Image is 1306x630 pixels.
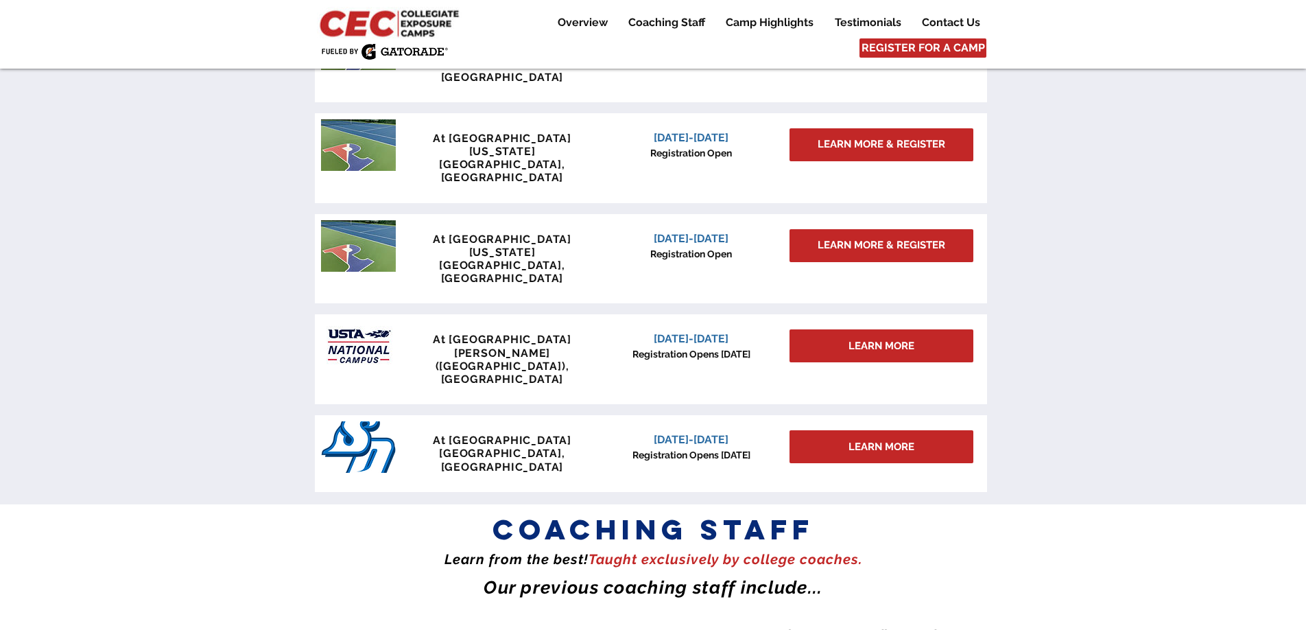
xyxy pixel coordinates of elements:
span: Registration Open [650,148,732,159]
a: LEARN MORE & REGISTER [789,229,973,262]
div: LEARN MORE [789,329,973,362]
a: REGISTER FOR A CAMP [859,38,986,58]
span: [GEOGRAPHIC_DATA], [GEOGRAPHIC_DATA] [439,57,565,83]
span: Registration Open [650,248,732,259]
span: LEARN MORE & REGISTER [818,137,945,152]
span: [GEOGRAPHIC_DATA], [GEOGRAPHIC_DATA] [439,447,565,473]
div: LEARN MORE [789,430,973,463]
img: CEC Logo Primary_edited.jpg [317,7,465,38]
p: Contact Us [915,14,987,31]
img: Fueled by Gatorade.png [321,43,448,60]
span: Registration Opens [DATE] [632,349,750,360]
p: Coaching Staff [621,14,712,31]
span: [PERSON_NAME] ([GEOGRAPHIC_DATA]), [GEOGRAPHIC_DATA] [436,347,569,386]
span: LEARN MORE & REGISTER [818,238,945,253]
a: Camp Highlights [715,14,824,31]
p: Camp Highlights [719,14,820,31]
nav: Site [536,14,990,31]
span: At [GEOGRAPHIC_DATA][US_STATE] [433,132,571,158]
span: At [GEOGRAPHIC_DATA] [433,434,571,447]
span: REGISTER FOR A CAMP [862,40,985,56]
span: LEARN MORE [848,440,914,454]
span: Registration Opens [DATE] [632,450,750,460]
span: [DATE]-[DATE] [654,131,728,144]
a: Overview [547,14,617,31]
a: Testimonials [824,14,911,31]
span: [DATE]-[DATE] [654,433,728,446]
span: [GEOGRAPHIC_DATA], [GEOGRAPHIC_DATA] [439,259,565,285]
span: Our previous coaching staff include... [484,577,822,598]
a: Coaching Staff [618,14,715,31]
img: penn tennis courts with logo.jpeg [321,220,396,272]
span: At [GEOGRAPHIC_DATA] [433,333,571,346]
img: penn tennis courts with logo.jpeg [321,119,396,171]
span: [DATE]-[DATE] [654,332,728,345]
span: [DATE]-[DATE] [654,232,728,245]
a: Contact Us [912,14,990,31]
p: Testimonials [828,14,908,31]
span: LEARN MORE [848,339,914,353]
span: At [GEOGRAPHIC_DATA][US_STATE] [433,233,571,259]
span: coaching staff [492,512,814,547]
img: USTA Campus image_edited.jpg [321,320,396,372]
span: [GEOGRAPHIC_DATA], [GEOGRAPHIC_DATA] [439,158,565,184]
a: LEARN MORE & REGISTER [789,128,973,161]
img: San_Diego_Toreros_logo.png [321,421,396,473]
span: Taught exclusively by college coaches​. [589,551,862,568]
span: Learn from the best! [444,551,589,568]
p: Overview [551,14,615,31]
